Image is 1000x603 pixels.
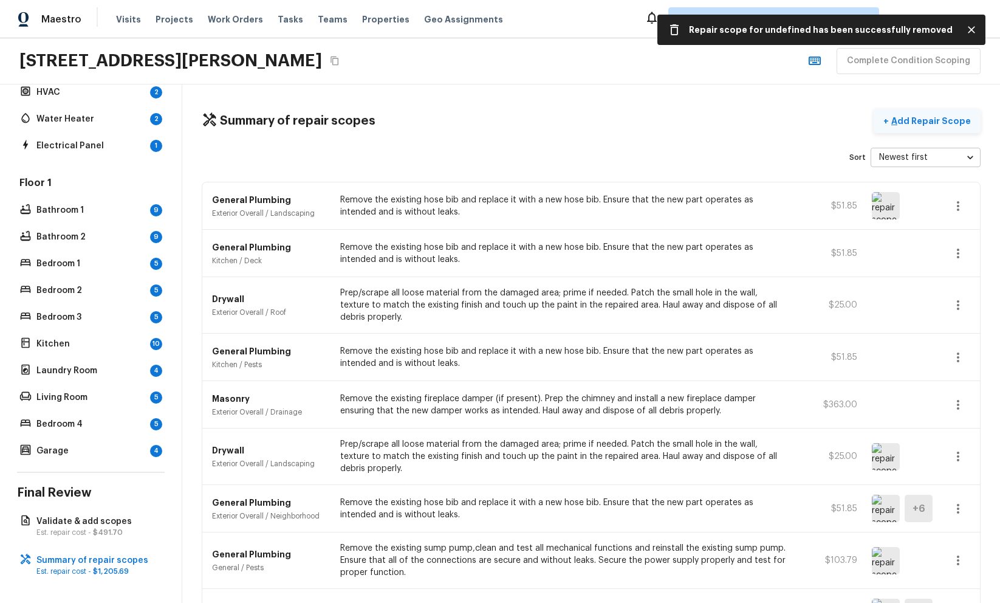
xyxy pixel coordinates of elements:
p: Remove the existing fireplace damper (if present). Prep the chimney and install a new fireplace d... [340,393,788,417]
span: Properties [362,13,409,26]
div: 2 [150,113,162,125]
p: $25.00 [803,299,857,311]
p: Exterior Overall / Landscaping [212,459,326,469]
span: [GEOGRAPHIC_DATA], [GEOGRAPHIC_DATA] [679,13,851,26]
p: Bedroom 4 [36,418,145,430]
p: Prep/scrape all loose material from the damaged area; prime if needed. Patch the small hole in th... [340,287,788,323]
div: 4 [150,365,162,377]
p: Drywall [212,293,326,305]
p: $51.85 [803,200,857,212]
p: $51.85 [803,247,857,260]
p: Validate & add scopes [36,515,157,528]
div: Newest first [871,141,981,173]
p: $103.79 [803,554,857,567]
div: 5 [150,284,162,297]
div: 5 [150,258,162,270]
p: Exterior Overall / Neighborhood [212,511,326,521]
p: Sort [849,153,866,162]
span: Tasks [278,15,303,24]
p: $51.85 [803,351,857,364]
div: 5 [150,391,162,404]
p: General Plumbing [212,241,326,253]
button: Close [962,21,981,39]
img: repair scope asset [872,547,900,574]
p: General Plumbing [212,497,326,509]
p: Add Repair Scope [889,115,971,127]
p: Repair scope for undefined has been successfully removed [689,24,953,36]
div: 2 [150,86,162,98]
p: Living Room [36,391,145,404]
p: General Plumbing [212,194,326,206]
p: Bedroom 3 [36,311,145,323]
div: 5 [150,311,162,323]
span: $1,205.69 [93,568,129,575]
p: Remove the existing hose bib and replace it with a new hose bib. Ensure that the new part operate... [340,345,788,370]
div: 9 [150,231,162,243]
span: [PERSON_NAME] [908,13,982,26]
button: Copy Address [327,53,343,69]
div: 4 [150,445,162,457]
h5: Floor 1 [17,176,165,192]
p: Exterior Overall / Roof [212,308,326,317]
p: Remove the existing hose bib and replace it with a new hose bib. Ensure that the new part operate... [340,497,788,521]
span: $491.70 [93,529,123,536]
p: Bedroom 2 [36,284,145,297]
p: Masonry [212,393,326,405]
p: General Plumbing [212,548,326,560]
p: Summary of repair scopes [36,554,157,567]
span: Work Orders [208,13,263,26]
span: Teams [318,13,348,26]
p: Kitchen / Pests [212,360,326,370]
img: repair scope asset [872,443,900,470]
img: repair scope asset [872,495,900,522]
img: repair scope asset [872,192,900,219]
span: Projects [156,13,193,26]
div: 1 [150,140,162,152]
span: Maestro [41,13,81,26]
div: 10 [150,338,162,350]
h4: Summary of repair scopes [220,113,375,129]
p: Exterior Overall / Landscaping [212,208,326,218]
p: Drywall [212,444,326,457]
p: Bedroom 1 [36,258,145,270]
p: $363.00 [803,399,857,411]
p: Kitchen [36,338,145,350]
div: 9 [150,204,162,216]
p: Garage [36,445,145,457]
p: Electrical Panel [36,140,145,152]
p: Remove the existing sump pump,clean and test all mechanical functions and reinstall the existing ... [340,542,788,579]
p: Est. repair cost - [36,567,157,576]
p: Kitchen / Deck [212,256,326,266]
button: +Add Repair Scope [874,109,981,134]
p: Bathroom 1 [36,204,145,216]
p: Remove the existing hose bib and replace it with a new hose bib. Ensure that the new part operate... [340,194,788,218]
p: Exterior Overall / Drainage [212,407,326,417]
span: Visits [116,13,141,26]
p: Water Heater [36,113,145,125]
h4: Final Review [17,485,165,501]
p: Prep/scrape all loose material from the damaged area; prime if needed. Patch the small hole in th... [340,438,788,475]
p: General / Pests [212,563,326,573]
h2: [STREET_ADDRESS][PERSON_NAME] [19,50,322,72]
p: Remove the existing hose bib and replace it with a new hose bib. Ensure that the new part operate... [340,241,788,266]
p: HVAC [36,86,145,98]
h5: + 6 [913,502,925,515]
span: Geo Assignments [424,13,503,26]
p: Bathroom 2 [36,231,145,243]
p: Laundry Room [36,365,145,377]
p: $51.85 [803,503,857,515]
div: 5 [150,418,162,430]
p: General Plumbing [212,345,326,357]
p: Est. repair cost - [36,528,157,537]
p: $25.00 [803,450,857,463]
